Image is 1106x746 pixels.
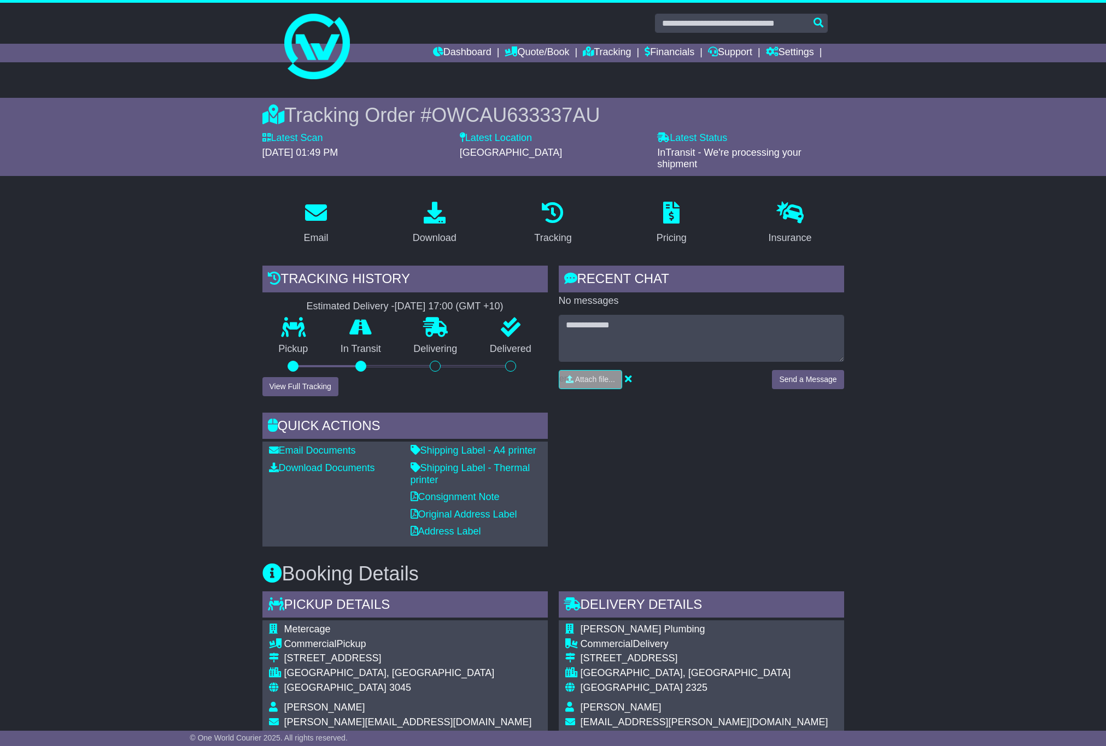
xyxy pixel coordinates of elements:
h3: Booking Details [262,563,844,585]
div: [GEOGRAPHIC_DATA], [GEOGRAPHIC_DATA] [581,667,828,679]
a: Support [708,44,752,62]
p: In Transit [324,343,397,355]
a: Dashboard [433,44,491,62]
div: [GEOGRAPHIC_DATA], [GEOGRAPHIC_DATA] [284,667,532,679]
span: [EMAIL_ADDRESS][PERSON_NAME][DOMAIN_NAME] [581,716,828,727]
span: [GEOGRAPHIC_DATA] [581,682,683,693]
span: [PERSON_NAME][EMAIL_ADDRESS][DOMAIN_NAME] [284,716,532,727]
p: Delivering [397,343,474,355]
a: Download [406,198,464,249]
span: InTransit - We're processing your shipment [657,147,801,170]
label: Latest Location [460,132,532,144]
span: © One World Courier 2025. All rights reserved. [190,733,348,742]
p: Pickup [262,343,325,355]
div: Tracking history [262,266,548,295]
a: Email Documents [269,445,356,456]
span: [PERSON_NAME] Plumbing [581,624,705,635]
a: Shipping Label - A4 printer [411,445,536,456]
div: [STREET_ADDRESS] [581,653,828,665]
div: Insurance [769,231,812,245]
a: Quote/Book [505,44,569,62]
a: Financials [645,44,694,62]
span: 3045 [389,682,411,693]
div: Pricing [657,231,687,245]
a: Download Documents [269,462,375,473]
a: Address Label [411,526,481,537]
span: Metercage [284,624,331,635]
a: Tracking [527,198,578,249]
button: View Full Tracking [262,377,338,396]
div: Download [413,231,457,245]
label: Latest Status [657,132,727,144]
span: OWCAU633337AU [431,104,600,126]
p: No messages [559,295,844,307]
a: Settings [766,44,814,62]
a: Shipping Label - Thermal printer [411,462,530,485]
span: [DATE] 01:49 PM [262,147,338,158]
div: Quick Actions [262,413,548,442]
a: Insurance [762,198,819,249]
div: [STREET_ADDRESS] [284,653,532,665]
span: [PERSON_NAME] [284,702,365,713]
label: Latest Scan [262,132,323,144]
div: Estimated Delivery - [262,301,548,313]
span: Commercial [284,638,337,649]
span: 2325 [686,682,707,693]
div: Tracking [534,231,571,245]
div: [DATE] 17:00 (GMT +10) [395,301,504,313]
div: Delivery [581,638,828,650]
button: Send a Message [772,370,844,389]
a: Tracking [583,44,631,62]
a: Consignment Note [411,491,500,502]
span: [GEOGRAPHIC_DATA] [284,682,387,693]
div: Pickup [284,638,532,650]
a: Original Address Label [411,509,517,520]
span: Commercial [581,638,633,649]
a: Email [296,198,335,249]
div: Pickup Details [262,591,548,621]
div: Email [303,231,328,245]
div: Tracking Order # [262,103,844,127]
a: Pricing [649,198,694,249]
p: Delivered [473,343,548,355]
div: RECENT CHAT [559,266,844,295]
div: Delivery Details [559,591,844,621]
span: [GEOGRAPHIC_DATA] [460,147,562,158]
span: [PERSON_NAME] [581,702,662,713]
